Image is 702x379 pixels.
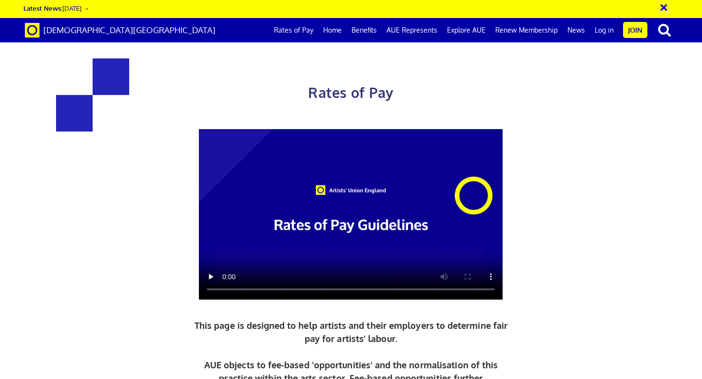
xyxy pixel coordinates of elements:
[649,19,680,40] button: search
[18,18,223,42] a: Brand [DEMOGRAPHIC_DATA][GEOGRAPHIC_DATA]
[23,4,62,12] strong: Latest News:
[563,18,590,42] a: News
[347,18,382,42] a: Benefits
[382,18,442,42] a: AUE Represents
[623,22,647,38] a: Join
[308,84,393,101] span: Rates of Pay
[269,18,318,42] a: Rates of Pay
[590,18,619,42] a: Log in
[43,25,215,35] span: [DEMOGRAPHIC_DATA][GEOGRAPHIC_DATA]
[318,18,347,42] a: Home
[442,18,490,42] a: Explore AUE
[23,4,89,12] a: Latest News:[DATE] →
[490,18,563,42] a: Renew Membership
